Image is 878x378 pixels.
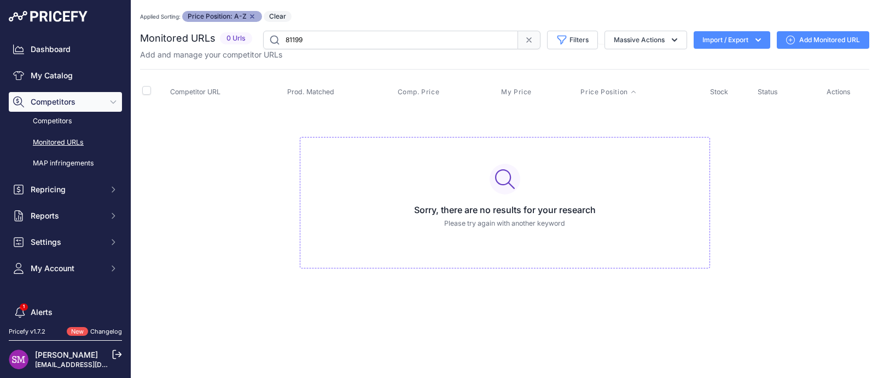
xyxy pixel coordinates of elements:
[90,328,122,335] a: Changelog
[580,88,627,96] span: Price Position
[182,11,262,22] span: Price Position: A-Z
[31,96,102,107] span: Competitors
[35,360,149,369] a: [EMAIL_ADDRESS][DOMAIN_NAME]
[398,88,440,96] span: Comp. Price
[67,327,88,336] span: New
[264,11,292,22] button: Clear
[777,31,869,49] a: Add Monitored URL
[9,302,122,322] a: Alerts
[9,259,122,278] button: My Account
[140,13,181,20] small: Applied Sorting:
[9,39,122,364] nav: Sidebar
[9,154,122,173] a: MAP infringements
[501,88,532,96] span: My Price
[31,210,102,221] span: Reports
[9,206,122,226] button: Reports
[287,88,334,96] span: Prod. Matched
[710,88,728,96] span: Stock
[580,88,636,96] button: Price Position
[9,232,122,252] button: Settings
[9,133,122,152] a: Monitored URLs
[35,350,98,359] a: [PERSON_NAME]
[9,92,122,112] button: Competitors
[220,32,252,45] span: 0 Urls
[9,11,88,22] img: Pricefy Logo
[263,31,518,49] input: Search
[31,237,102,248] span: Settings
[140,49,282,60] p: Add and manage your competitor URLs
[170,88,220,96] span: Competitor URL
[309,203,701,216] h3: Sorry, there are no results for your research
[31,263,102,274] span: My Account
[9,39,122,59] a: Dashboard
[694,31,770,49] button: Import / Export
[309,219,701,229] p: Please try again with another keyword
[758,88,778,96] span: Status
[9,112,122,131] a: Competitors
[501,88,534,96] button: My Price
[140,31,216,46] h2: Monitored URLs
[31,184,102,195] span: Repricing
[604,31,687,49] button: Massive Actions
[827,88,851,96] span: Actions
[9,180,122,199] button: Repricing
[9,327,45,336] div: Pricefy v1.7.2
[547,31,598,49] button: Filters
[9,66,122,85] a: My Catalog
[398,88,442,96] button: Comp. Price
